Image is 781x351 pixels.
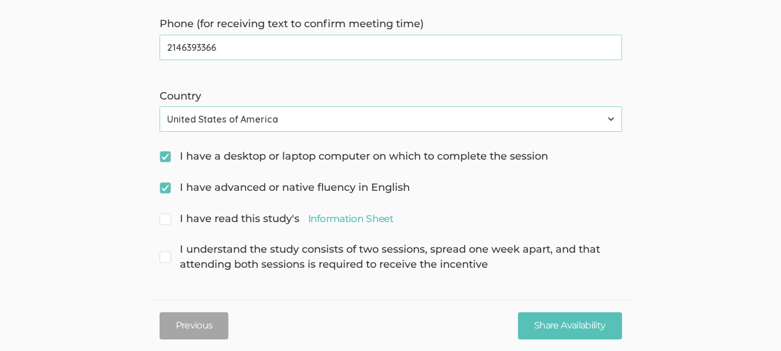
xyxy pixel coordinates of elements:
[160,312,229,339] button: Previous
[160,180,410,195] span: I have advanced or native fluency in English
[160,212,393,227] span: I have read this study's
[160,89,622,104] label: Country
[308,212,393,226] a: Information Sheet
[518,312,621,339] input: Share Availability
[160,242,622,272] span: I understand the study consists of two sessions, spread one week apart, and that attending both s...
[160,149,548,164] span: I have a desktop or laptop computer on which to complete the session
[160,17,622,32] label: Phone (for receiving text to confirm meeting time)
